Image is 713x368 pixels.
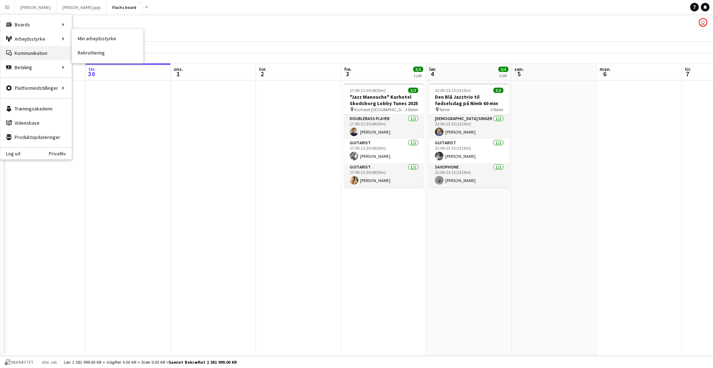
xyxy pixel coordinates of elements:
span: 3 [343,70,352,78]
a: Log ud [0,151,20,156]
span: 3/3 [493,88,503,93]
button: Bekræftet [4,358,35,366]
span: ons. [174,66,183,72]
span: fre. [344,66,352,72]
app-card-role: Doublebass Player1/117:00-21:30 (4t30m)[PERSON_NAME] [344,115,424,139]
span: Bekræftet [11,360,34,365]
app-card-role: [DEMOGRAPHIC_DATA] Singer1/122:00-23:15 (1t15m)[PERSON_NAME] [429,115,509,139]
span: 4 [428,70,436,78]
h3: "Jazz Manouche" Kurhotel Skodsborg Lobby Tunes 2025 [344,94,424,107]
div: 1 job [414,73,423,78]
div: Platformindstillinger [0,81,72,95]
button: [PERSON_NAME] [15,0,57,14]
a: Kommunikation [0,46,72,60]
span: Alle job [41,359,58,365]
span: 2 [258,70,267,78]
span: Samlet bekræftet 1 381 999.00 KR [169,359,237,365]
app-card-role: Guitarist1/117:00-21:30 (4t30m)[PERSON_NAME] [344,139,424,163]
span: man. [600,66,611,72]
h3: Den Blå Jazztrio til fødselsdag på Nimb 60 min [429,94,509,107]
app-user-avatar: Frederik Flach [699,18,707,27]
app-card-role: Guitarist1/117:00-21:30 (4t30m)[PERSON_NAME] [344,163,424,187]
div: Arbejdsstyrke [0,32,72,46]
span: 22:00-23:15 (1t15m) [435,88,471,93]
span: lør. [429,66,436,72]
span: 30 [87,70,96,78]
span: 3 Roller [491,107,503,112]
span: 6 [599,70,611,78]
span: 17:00-21:30 (4t30m) [350,88,386,93]
span: Nimb [440,107,450,112]
app-card-role: Saxophone1/122:00-23:15 (1t15m)[PERSON_NAME] [429,163,509,187]
span: 5 [513,70,524,78]
span: 3/3 [413,67,423,72]
span: 3/3 [498,67,508,72]
a: Rekruttering [72,46,143,60]
a: Træningsakademi [0,102,72,116]
span: søn. [514,66,524,72]
app-job-card: 22:00-23:15 (1t15m)3/3Den Blå Jazztrio til fødselsdag på Nimb 60 min Nimb3 Roller[DEMOGRAPHIC_DAT... [429,83,509,187]
span: tor. [259,66,267,72]
a: Produktopdateringer [0,130,72,144]
div: Løn 1 381 999.00 KR + Udgifter 0.00 KR + Diæt 0.00 KR = [64,359,237,365]
div: 1 job [499,73,508,78]
button: Flachs board [107,0,142,14]
a: Privatliv [49,151,72,156]
a: Vidensbase [0,116,72,130]
button: [PERSON_NAME] gigs [57,0,107,14]
span: 7 [684,70,691,78]
a: Min arbejdsstyrke [72,32,143,46]
span: 3/3 [408,88,418,93]
span: Kurhotel [GEOGRAPHIC_DATA] [354,107,405,112]
span: tir. [685,66,691,72]
div: Betaling [0,60,72,74]
div: Boards [0,17,72,32]
span: 3 Roller [405,107,418,112]
app-card-role: Guitarist1/122:00-23:15 (1t15m)[PERSON_NAME] [429,139,509,163]
span: 1 [173,70,183,78]
app-job-card: 17:00-21:30 (4t30m)3/3"Jazz Manouche" Kurhotel Skodsborg Lobby Tunes 2025 Kurhotel [GEOGRAPHIC_DA... [344,83,424,187]
span: tir. [88,66,96,72]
